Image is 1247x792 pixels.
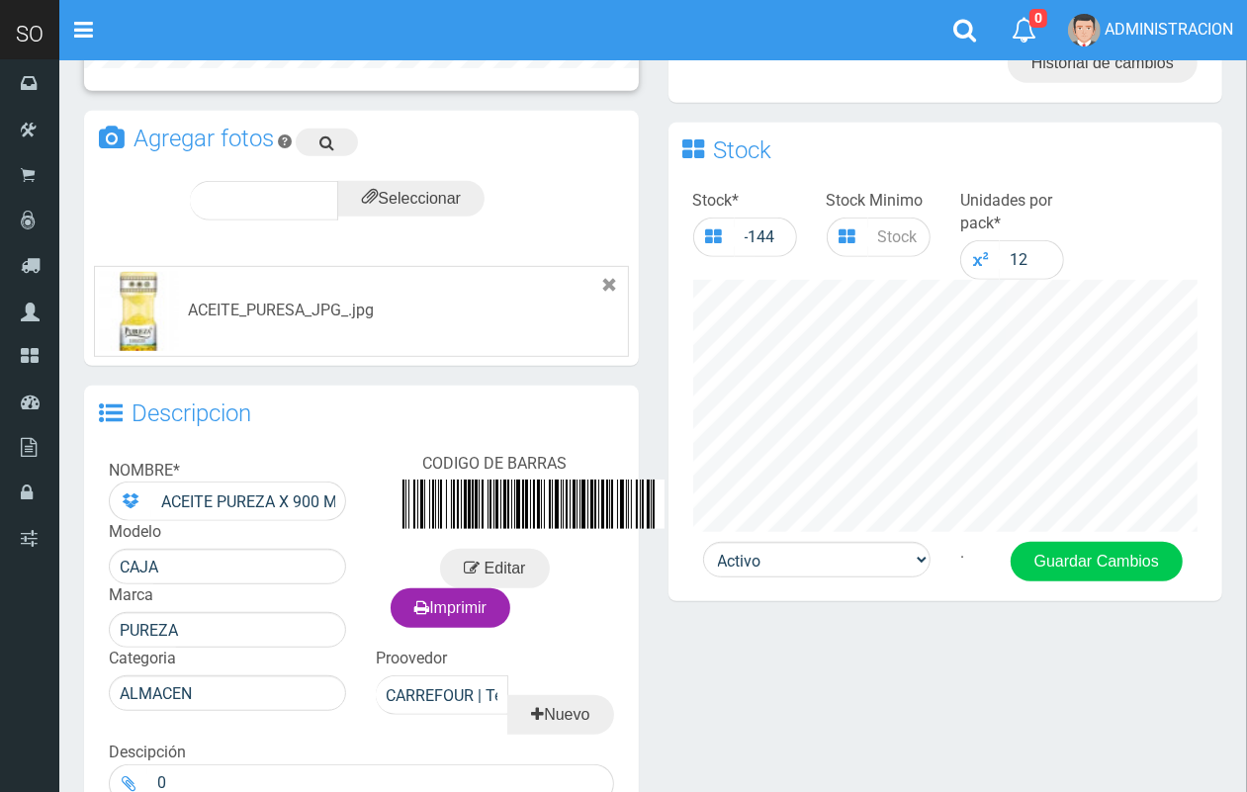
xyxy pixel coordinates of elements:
[100,272,179,351] img: ACEITE_PURESA_JPG_.jpg
[735,218,797,257] input: Stock total...
[485,560,526,576] span: Editar
[960,543,964,562] span: .
[109,648,176,670] label: Categoria
[109,612,346,648] input: Escribe modelo...
[109,521,161,544] label: Modelo
[134,127,274,150] h3: Agregar fotos
[714,138,772,162] h3: Stock
[440,549,549,588] a: Editar
[296,129,358,156] a: Buscar imagen en google
[422,453,567,476] label: CODIGO DE BARRAS
[960,190,1064,235] label: Unidades por pack
[109,584,153,607] label: Marca
[109,675,346,711] input: Escribe nombre...
[868,218,931,257] input: Stock minimo...
[393,480,665,529] img: AAAA
[391,588,510,628] a: Imprimir
[1000,240,1064,280] input: 1
[132,401,251,425] h3: Descripcion
[1008,44,1198,83] a: Historial de cambios
[109,549,346,584] input: Escribe modelo...
[507,695,613,735] a: Nuevo
[376,675,508,715] input: Escribe nombre...
[1068,14,1101,46] img: User Image
[1029,9,1047,28] span: 0
[109,453,180,483] label: NOMBRE
[376,648,447,670] label: Proovedor
[1011,542,1183,581] button: Guardar Cambios
[827,190,924,213] label: Stock Minimo
[1105,20,1233,39] span: ADMINISTRACION
[151,482,346,521] input: Escribe el Nombre del producto...
[693,190,740,213] label: Stock
[188,300,374,322] div: ACEITE_PURESA_JPG_.jpg
[109,735,186,764] label: Descipción
[362,190,461,207] span: Seleccionar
